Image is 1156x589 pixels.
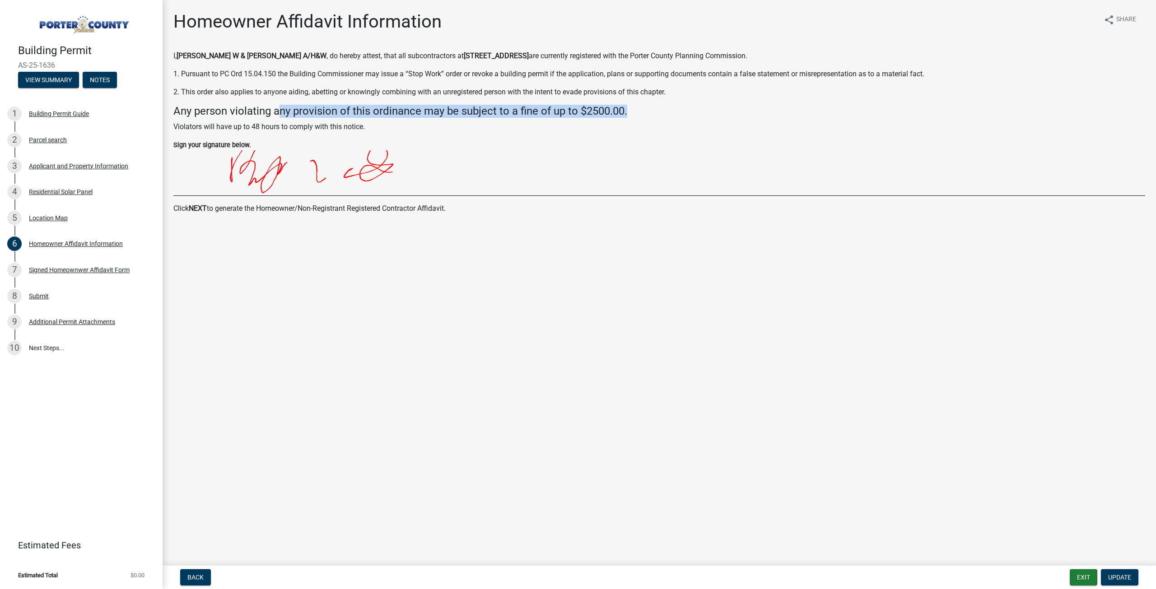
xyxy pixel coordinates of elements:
img: CnukxAAAAAZJREFUAwD7tgnX76OEVAAAAABJRU5ErkJggg== [173,150,457,195]
div: 3 [7,159,22,173]
wm-modal-confirm: Notes [83,77,117,84]
button: View Summary [18,72,79,88]
span: AS-25-1636 [18,61,144,70]
div: Submit [29,293,49,299]
div: Additional Permit Attachments [29,319,115,325]
button: Exit [1070,569,1097,585]
h4: Building Permit [18,44,155,57]
label: Sign your signature below. [173,142,251,148]
span: Share [1116,14,1136,25]
span: Back [187,574,204,581]
div: Applicant and Property Information [29,163,128,169]
p: Click to generate the Homeowner/Non-Registrant Registered Contractor Affidavit. [173,203,1145,214]
p: 2. This order also applies to anyone aiding, abetting or knowingly combining with an unregistered... [173,87,1145,97]
div: 7 [7,263,22,277]
p: 1. Pursuant to PC Ord 15.04.150 the Building Commissioner may issue a “Stop Work” order or revoke... [173,69,1145,79]
button: Back [180,569,211,585]
div: 8 [7,289,22,303]
p: I, , do hereby attest, that all subcontractors at are currently registered with the Porter County... [173,51,1145,61]
div: 1 [7,107,22,121]
div: 2 [7,133,22,147]
span: $0.00 [131,572,144,578]
div: 5 [7,211,22,225]
i: share [1104,14,1114,25]
h1: Homeowner Affidavit Information [173,11,442,32]
div: Parcel search [29,137,67,143]
span: Estimated Total [18,572,58,578]
div: 6 [7,237,22,251]
span: Update [1108,574,1131,581]
button: shareShare [1096,11,1143,28]
button: Update [1101,569,1138,585]
img: Porter County, Indiana [18,9,148,35]
strong: [PERSON_NAME] W & [PERSON_NAME] A/H&W [177,51,326,60]
p: Violators will have up to 48 hours to comply with this notice. [173,121,1145,132]
wm-modal-confirm: Summary [18,77,79,84]
div: Location Map [29,215,68,221]
div: Building Permit Guide [29,111,89,117]
div: 9 [7,315,22,329]
button: Notes [83,72,117,88]
strong: NEXT [189,204,207,213]
div: Homeowner Affidavit Information [29,241,123,247]
strong: [STREET_ADDRESS] [464,51,529,60]
div: Signed Homeownwer Affidavit Form [29,267,130,273]
h4: Any person violating any provision of this ordinance may be subject to a fine of up to $2500.00. [173,105,1145,118]
div: Residential Solar Panel [29,189,93,195]
a: Estimated Fees [7,536,148,554]
div: 4 [7,185,22,199]
div: 10 [7,341,22,355]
